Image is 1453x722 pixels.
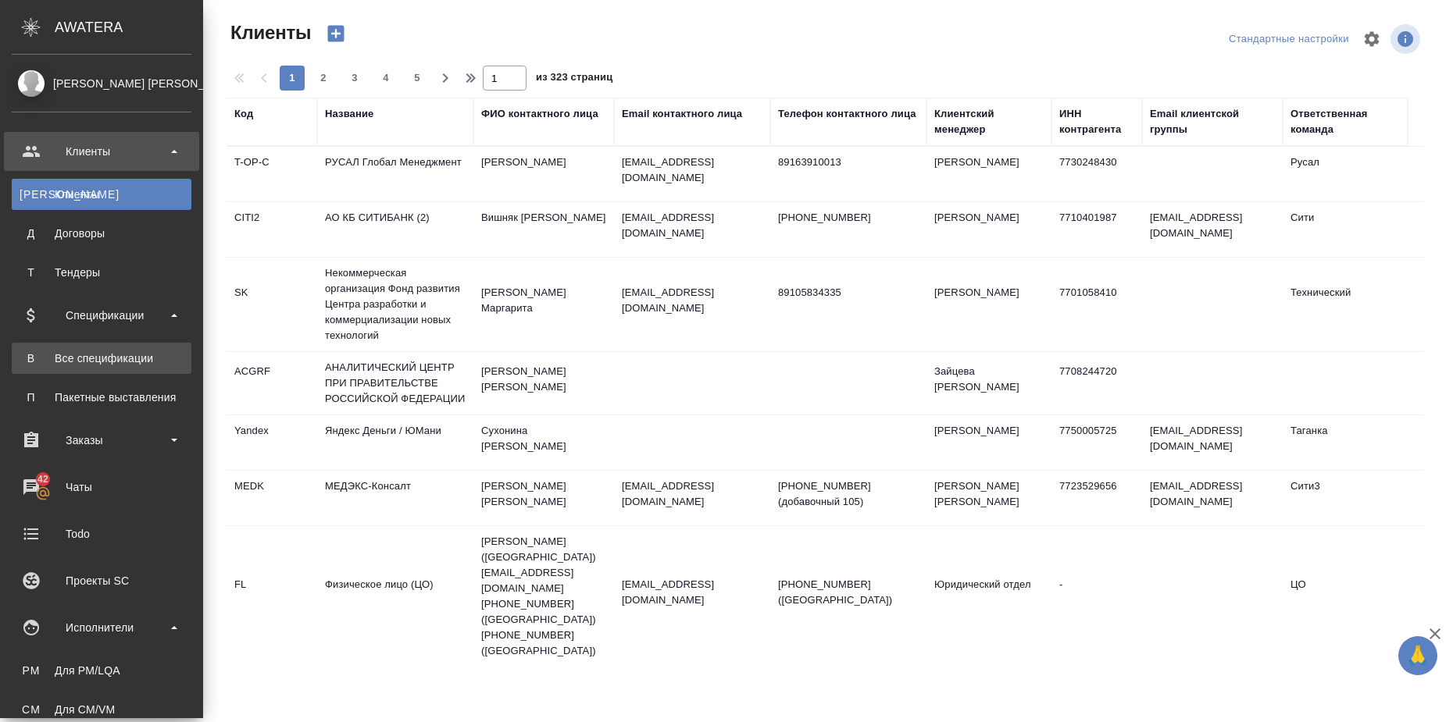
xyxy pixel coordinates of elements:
div: Email клиентской группы [1150,106,1275,137]
a: ВВсе спецификации [12,343,191,374]
p: [EMAIL_ADDRESS][DOMAIN_NAME] [622,210,762,241]
td: [PERSON_NAME] ([GEOGRAPHIC_DATA]) [EMAIL_ADDRESS][DOMAIN_NAME] [PHONE_NUMBER] ([GEOGRAPHIC_DATA])... [473,526,614,667]
div: Проекты SC [12,569,191,592]
td: FL [227,569,317,624]
td: [PERSON_NAME] [926,202,1051,257]
td: Юридический отдел [926,569,1051,624]
span: Настроить таблицу [1353,20,1391,58]
div: Телефон контактного лица [778,106,916,122]
td: 7723529656 [1051,471,1142,525]
a: 42Чаты [4,468,199,507]
p: [EMAIL_ADDRESS][DOMAIN_NAME] [622,478,762,510]
span: 2 [311,70,336,86]
td: [PERSON_NAME] [PERSON_NAME] [926,471,1051,525]
td: Технический [1283,277,1408,332]
div: Чаты [12,475,191,499]
p: 89163910013 [778,155,919,170]
a: Todo [4,514,199,553]
td: 7708244720 [1051,356,1142,411]
td: [EMAIL_ADDRESS][DOMAIN_NAME] [1142,202,1283,257]
div: ФИО контактного лица [481,106,598,122]
div: Ответственная команда [1291,106,1400,137]
td: Яндекс Деньги / ЮМани [317,415,473,470]
p: [PHONE_NUMBER] (добавочный 105) [778,478,919,510]
td: Сити3 [1283,471,1408,525]
td: [PERSON_NAME] [926,277,1051,332]
td: [PERSON_NAME] [926,415,1051,470]
td: 7701058410 [1051,277,1142,332]
span: 42 [28,471,58,487]
a: Проекты SC [4,561,199,600]
button: Создать [317,20,355,47]
td: 7730248430 [1051,147,1142,201]
p: [EMAIL_ADDRESS][DOMAIN_NAME] [622,577,762,608]
div: ИНН контрагента [1059,106,1134,137]
td: CITI2 [227,202,317,257]
div: Клиенты [12,140,191,163]
div: Тендеры [20,265,184,280]
span: 4 [373,70,398,86]
td: Русал [1283,147,1408,201]
a: [PERSON_NAME]Клиенты [12,179,191,210]
td: Сити [1283,202,1408,257]
div: Email контактного лица [622,106,742,122]
td: МЕДЭКС-Консалт [317,471,473,525]
p: [PHONE_NUMBER] ([GEOGRAPHIC_DATA]) [778,577,919,608]
span: Посмотреть информацию [1391,24,1423,54]
button: 4 [373,66,398,91]
td: 7710401987 [1051,202,1142,257]
span: 3 [342,70,367,86]
span: Клиенты [227,20,311,45]
div: [PERSON_NAME] [PERSON_NAME] [12,75,191,92]
td: Физическое лицо (ЦО) [317,569,473,624]
div: Договоры [20,226,184,241]
td: Вишняк [PERSON_NAME] [473,202,614,257]
div: Todo [12,522,191,546]
td: РУСАЛ Глобал Менеджмент [317,147,473,201]
td: Некоммерческая организация Фонд развития Центра разработки и коммерциализации новых технологий [317,258,473,351]
td: АНАЛИТИЧЕСКИЙ ЦЕНТР ПРИ ПРАВИТЕЛЬСТВЕ РОССИЙСКОЙ ФЕДЕРАЦИИ [317,352,473,414]
td: [PERSON_NAME] [473,147,614,201]
a: ДДоговоры [12,218,191,249]
td: Yandex [227,415,317,470]
div: split button [1225,27,1353,52]
td: ACGRF [227,356,317,411]
td: T-OP-C [227,147,317,201]
p: [PHONE_NUMBER] [778,210,919,226]
td: Зайцева [PERSON_NAME] [926,356,1051,411]
span: 🙏 [1405,639,1431,672]
span: 5 [405,70,430,86]
p: [EMAIL_ADDRESS][DOMAIN_NAME] [622,155,762,186]
a: ТТендеры [12,257,191,288]
button: 🙏 [1398,636,1437,675]
td: [PERSON_NAME] [PERSON_NAME] [473,356,614,411]
div: Пакетные выставления [20,389,184,405]
td: ЦО [1283,569,1408,624]
div: Спецификации [12,304,191,327]
button: 3 [342,66,367,91]
td: Сухонина [PERSON_NAME] [473,415,614,470]
td: [PERSON_NAME] Маргарита [473,277,614,332]
p: [EMAIL_ADDRESS][DOMAIN_NAME] [622,285,762,316]
a: PMДля PM/LQA [12,655,191,686]
div: Исполнители [12,616,191,639]
a: ППакетные выставления [12,382,191,413]
button: 2 [311,66,336,91]
div: AWATERA [55,12,203,43]
td: [EMAIL_ADDRESS][DOMAIN_NAME] [1142,415,1283,470]
span: из 323 страниц [536,68,612,91]
td: - [1051,569,1142,624]
td: [PERSON_NAME] [926,147,1051,201]
td: Таганка [1283,415,1408,470]
div: Клиентский менеджер [934,106,1044,137]
td: 7750005725 [1051,415,1142,470]
div: Название [325,106,373,122]
td: [PERSON_NAME] [PERSON_NAME] [473,471,614,525]
div: Заказы [12,429,191,452]
td: [EMAIL_ADDRESS][DOMAIN_NAME] [1142,471,1283,525]
div: Для CM/VM [20,702,184,717]
div: Код [234,106,253,122]
div: Клиенты [20,187,184,202]
td: MEDK [227,471,317,525]
button: 5 [405,66,430,91]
